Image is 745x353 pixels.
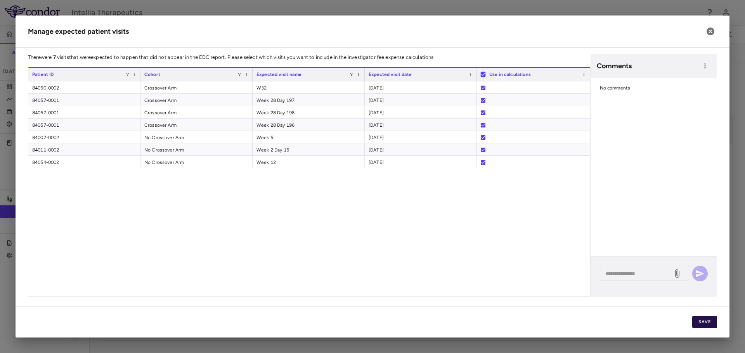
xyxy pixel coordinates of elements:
div: 84057-0001 [28,94,140,106]
div: 84057-0001 [28,119,140,131]
span: No comments [600,85,631,91]
span: Use in calculations [489,72,531,77]
div: W32 [253,81,365,93]
strong: 7 [53,54,56,60]
div: Week 5 [253,131,365,143]
div: 84007-0002 [28,131,140,143]
div: 84054-0002 [28,156,140,168]
div: Week 28 Day 197 [253,94,365,106]
div: 84050-0002 [28,81,140,93]
div: Crossover Arm [140,81,253,93]
div: 84011-0002 [28,143,140,155]
div: Week 28 Day 198 [253,106,365,118]
span: Patient ID [32,72,54,77]
div: Crossover Arm [140,94,253,106]
div: No Crossover Arm [140,143,253,155]
div: Week 28 Day 196 [253,119,365,131]
div: No Crossover Arm [140,131,253,143]
div: [DATE] [365,81,477,93]
h6: Comments [597,61,699,71]
div: [DATE] [365,156,477,168]
div: 84057-0001 [28,106,140,118]
div: Crossover Arm [140,119,253,131]
div: Week 12 [253,156,365,168]
div: [DATE] [365,131,477,143]
div: [DATE] [365,143,477,155]
span: Expected visit date [369,72,412,77]
span: Expected visit name [256,72,301,77]
div: [DATE] [365,106,477,118]
div: [DATE] [365,94,477,106]
div: [DATE] [365,119,477,131]
h6: Manage expected patient visits [28,26,129,37]
div: Crossover Arm [140,106,253,118]
p: There were visits that were expected to happen that did not appear in the EDC report. Please sele... [28,54,591,61]
span: Cohort [144,72,160,77]
div: Week 2 Day 15 [253,143,365,155]
button: Save [692,316,717,328]
div: No Crossover Arm [140,156,253,168]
